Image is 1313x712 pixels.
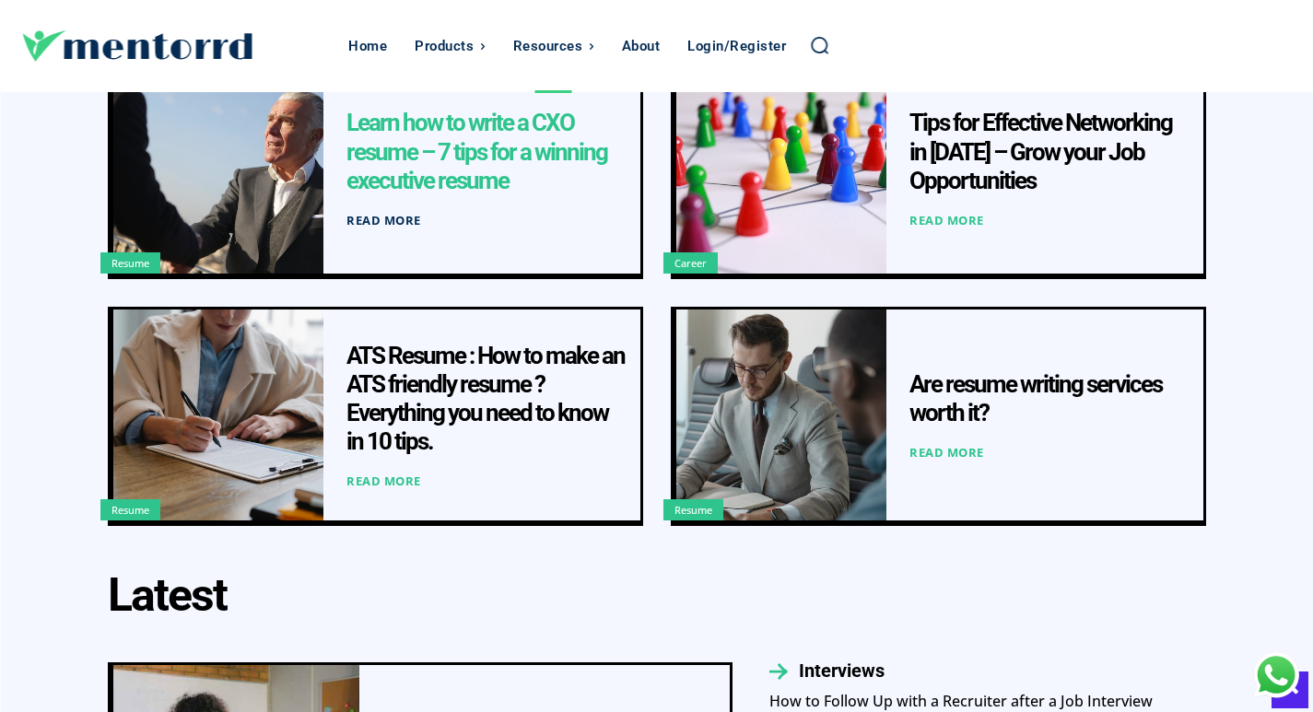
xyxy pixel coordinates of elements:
a: Read more [909,214,984,228]
a: Read more [346,474,421,489]
a: Learn how to write a CXO resume – 7 tips for a winning executive resume [113,64,324,274]
a: Search [809,35,829,55]
h3: Interviews [799,660,885,681]
a: Learn how to write a CXO resume – 7 tips for a winning executive resume [346,109,607,193]
a: Resume [100,499,160,520]
a: ATS Resume : How to make an ATS friendly resume ? Everything you need to know in 10 tips. [346,342,625,456]
a: Resume [100,252,160,274]
a: Read more [909,446,984,461]
a: Read more [346,214,421,228]
a: Resume [663,499,723,520]
a: Tips for Effective Networking in [DATE] – Grow your Job Opportunities [909,109,1172,193]
a: How to Follow Up with a Recruiter after a Job Interview [769,691,1153,711]
h3: Latest [108,567,227,623]
a: Are resume writing services worth it? [676,309,887,520]
a: Career [663,252,718,274]
a: Are resume writing services worth it? [909,370,1162,426]
div: Chat with Us [1253,652,1299,698]
a: Logo [22,30,339,62]
a: Tips for Effective Networking in 2024 – Grow your Job Opportunities [676,64,887,274]
a: ATS Resume : How to make an ATS friendly resume ? Everything you need to know in 10 tips. [113,309,324,520]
